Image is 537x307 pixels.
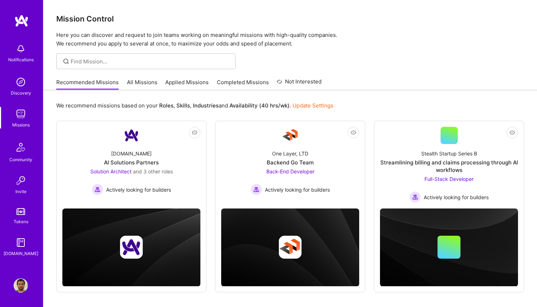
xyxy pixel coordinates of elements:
[380,208,518,287] img: cover
[380,127,518,203] a: Stealth Startup Series BStreamlining billing and claims processing through AI workflowsFull-Stack...
[12,278,30,293] a: User Avatar
[12,121,30,129] div: Missions
[133,168,173,174] span: and 3 other roles
[277,77,322,90] a: Not Interested
[409,191,421,203] img: Actively looking for builders
[14,42,28,56] img: bell
[120,236,143,259] img: Company logo
[221,208,359,287] img: cover
[351,130,356,135] i: icon EyeClosed
[111,150,152,157] div: [DOMAIN_NAME]
[90,168,132,174] span: Solution Architect
[56,78,119,90] a: Recommended Missions
[8,56,34,63] div: Notifications
[14,235,28,250] img: guide book
[14,107,28,121] img: teamwork
[293,102,333,109] a: Update Settings
[229,102,290,109] b: Availability (40 hrs/wk)
[62,127,200,203] a: Company Logo[DOMAIN_NAME]AI Solutions PartnersSolution Architect and 3 other rolesActively lookin...
[62,57,70,66] i: icon SearchGrey
[221,127,359,203] a: Company LogoOne Layer, LTDBackend Go TeamBack-End Developer Actively looking for buildersActively...
[14,173,28,188] img: Invite
[123,127,140,144] img: Company Logo
[71,58,230,65] input: Find Mission...
[104,159,159,166] div: AI Solutions Partners
[159,102,174,109] b: Roles
[106,186,171,193] span: Actively looking for builders
[14,278,28,293] img: User Avatar
[165,78,209,90] a: Applied Missions
[56,14,524,23] h3: Mission Control
[14,218,28,225] div: Tokens
[421,150,477,157] div: Stealth Startup Series B
[56,31,524,48] p: Here you can discover and request to join teams working on meaningful missions with high-quality ...
[509,130,515,135] i: icon EyeClosed
[9,156,32,163] div: Community
[424,193,489,201] span: Actively looking for builders
[217,78,269,90] a: Completed Missions
[176,102,190,109] b: Skills
[380,159,518,174] div: Streamlining billing and claims processing through AI workflows
[11,89,31,97] div: Discovery
[127,78,157,90] a: All Missions
[251,184,262,195] img: Actively looking for builders
[92,184,103,195] img: Actively looking for builders
[14,75,28,89] img: discovery
[282,127,299,144] img: Company Logo
[16,208,25,215] img: tokens
[193,102,219,109] b: Industries
[15,188,27,195] div: Invite
[4,250,38,257] div: [DOMAIN_NAME]
[424,176,474,182] span: Full-Stack Developer
[265,186,330,193] span: Actively looking for builders
[12,139,29,156] img: Community
[266,168,314,174] span: Back-End Developer
[14,14,29,27] img: logo
[192,130,198,135] i: icon EyeClosed
[279,236,302,259] img: Company logo
[272,150,308,157] div: One Layer, LTD
[62,208,200,287] img: cover
[56,102,333,109] p: We recommend missions based on your , , and .
[267,159,314,166] div: Backend Go Team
